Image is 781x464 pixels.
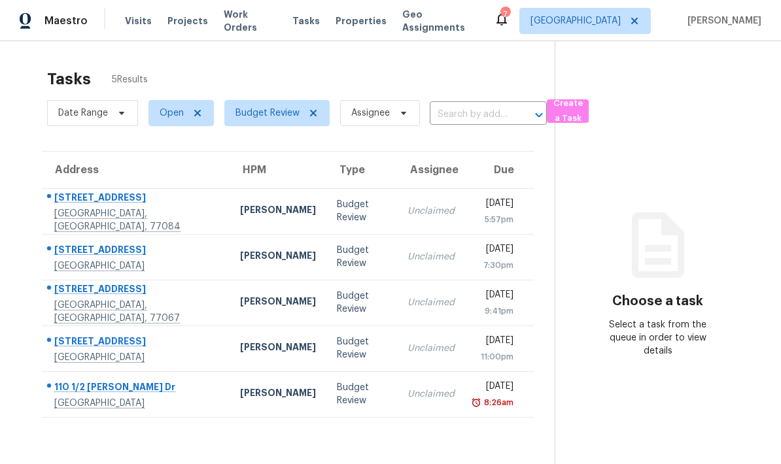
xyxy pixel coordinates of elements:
[476,213,513,226] div: 5:57pm
[408,296,455,309] div: Unclaimed
[240,295,316,311] div: [PERSON_NAME]
[337,290,387,316] div: Budget Review
[292,16,320,25] span: Tasks
[167,14,208,27] span: Projects
[337,381,387,407] div: Budget Review
[230,152,326,188] th: HPM
[235,107,300,120] span: Budget Review
[430,105,510,125] input: Search by address
[44,14,88,27] span: Maestro
[553,96,582,126] span: Create a Task
[547,99,589,123] button: Create a Task
[408,205,455,218] div: Unclaimed
[476,242,513,259] div: [DATE]
[337,244,387,270] div: Budget Review
[408,342,455,355] div: Unclaimed
[606,318,708,357] div: Select a task from the queue in order to view details
[500,8,510,21] div: 7
[240,249,316,265] div: [PERSON_NAME]
[530,106,548,124] button: Open
[47,73,91,86] h2: Tasks
[476,305,513,318] div: 9:41pm
[471,396,481,409] img: Overdue Alarm Icon
[58,107,108,120] span: Date Range
[476,334,513,350] div: [DATE]
[112,73,148,86] span: 5 Results
[336,14,387,27] span: Properties
[240,386,316,403] div: [PERSON_NAME]
[682,14,761,27] span: [PERSON_NAME]
[240,340,316,357] div: [PERSON_NAME]
[465,152,534,188] th: Due
[337,335,387,361] div: Budget Review
[612,295,703,308] h3: Choose a task
[42,152,230,188] th: Address
[481,396,513,409] div: 8:26am
[160,107,184,120] span: Open
[402,8,478,34] span: Geo Assignments
[326,152,397,188] th: Type
[240,203,316,220] div: [PERSON_NAME]
[408,388,455,401] div: Unclaimed
[224,8,277,34] span: Work Orders
[337,198,387,224] div: Budget Review
[476,288,513,305] div: [DATE]
[476,350,513,363] div: 11:00pm
[125,14,152,27] span: Visits
[408,250,455,263] div: Unclaimed
[530,14,621,27] span: [GEOGRAPHIC_DATA]
[351,107,390,120] span: Assignee
[476,259,513,272] div: 7:30pm
[476,197,513,213] div: [DATE]
[476,380,513,396] div: [DATE]
[397,152,465,188] th: Assignee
